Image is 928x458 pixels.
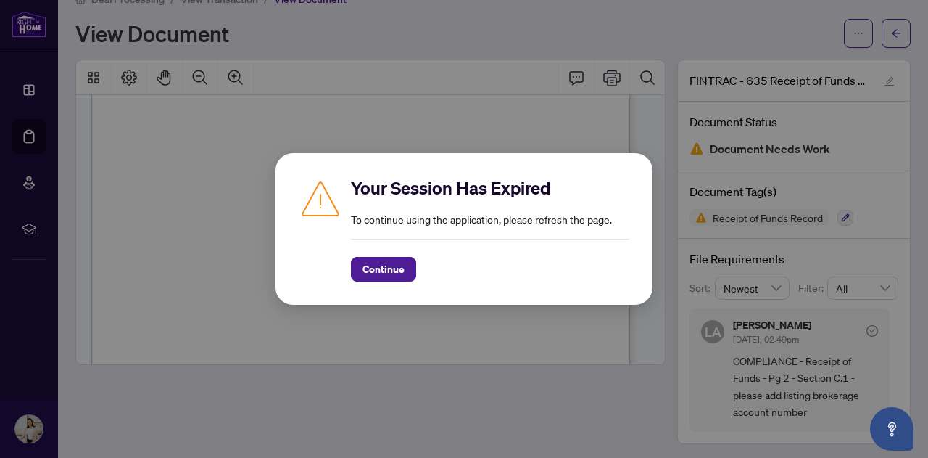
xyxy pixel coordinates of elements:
h2: Your Session Has Expired [351,176,629,200]
div: To continue using the application, please refresh the page. [351,176,629,282]
img: Caution icon [299,176,342,220]
span: Continue [362,258,405,281]
button: Continue [351,257,416,282]
button: Open asap [870,407,913,451]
